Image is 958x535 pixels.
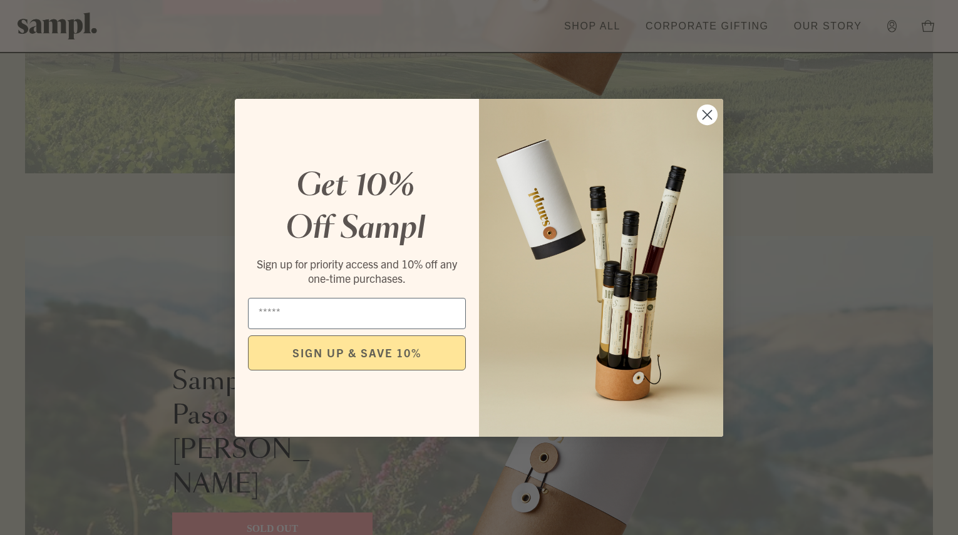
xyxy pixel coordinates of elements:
button: SIGN UP & SAVE 10% [248,335,466,370]
button: Close dialog [696,104,718,126]
em: Get 10% Off Sampl [286,171,425,244]
input: Email [248,298,466,329]
span: Sign up for priority access and 10% off any one-time purchases. [257,257,457,285]
img: 96933287-25a1-481a-a6d8-4dd623390dc6.png [479,99,723,437]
